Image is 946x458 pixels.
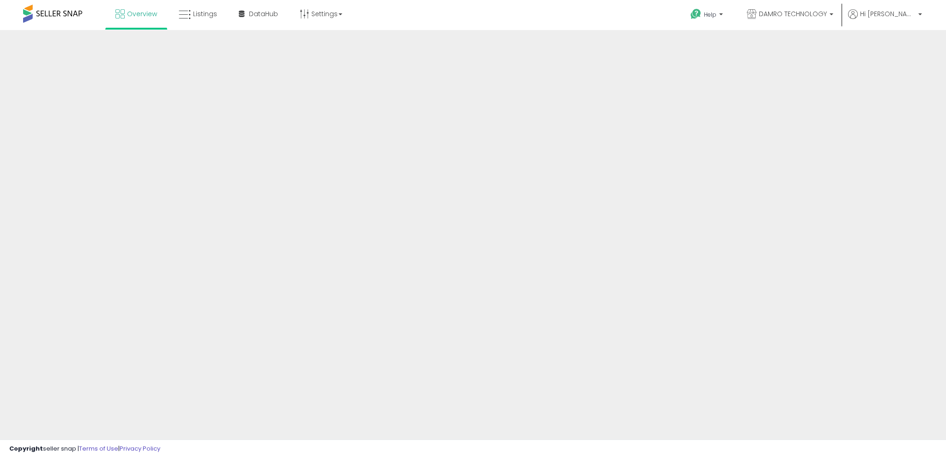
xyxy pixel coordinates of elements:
[848,9,922,30] a: Hi [PERSON_NAME]
[127,9,157,18] span: Overview
[704,11,716,18] span: Help
[193,9,217,18] span: Listings
[759,9,827,18] span: DAMRO TECHNOLOGY
[860,9,916,18] span: Hi [PERSON_NAME]
[249,9,278,18] span: DataHub
[690,8,702,20] i: Get Help
[683,1,732,30] a: Help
